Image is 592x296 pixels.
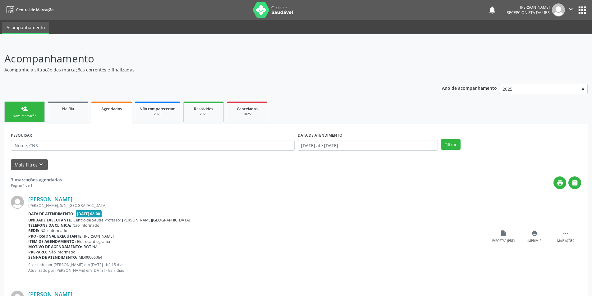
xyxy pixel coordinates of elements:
[9,114,40,118] div: Nova marcação
[40,228,67,233] span: Não informado
[79,255,102,260] span: MD00006064
[4,51,413,66] p: Acompanhamento
[28,244,82,249] b: Motivo de agendamento:
[11,196,24,209] img: img
[76,210,102,217] span: [DATE] 08:00
[188,112,219,116] div: 2025
[565,3,577,16] button: 
[441,139,461,150] button: Filtrar
[2,22,49,34] a: Acompanhamento
[28,234,83,239] b: Profissional executante:
[11,183,62,188] div: Página 1 de 1
[140,106,176,112] span: Não compareceram
[28,255,77,260] b: Senha de atendimento:
[4,66,413,73] p: Acompanhe a situação das marcações correntes e finalizadas
[11,177,62,183] strong: 3 marcações agendadas
[11,159,48,170] button: Mais filtroskeyboard_arrow_down
[488,6,497,14] button: notifications
[28,217,72,223] b: Unidade executante:
[21,105,28,112] div: person_add
[77,239,110,244] span: Eletrocardiograma
[557,239,574,243] div: Mais ações
[507,5,550,10] div: [PERSON_NAME]
[571,180,578,186] i: 
[4,5,53,15] a: Central de Marcação
[577,5,588,16] button: apps
[492,239,515,243] div: Exportar (PDF)
[298,130,342,140] label: DATA DE ATENDIMENTO
[28,211,75,216] b: Data de atendimento:
[28,203,488,208] div: [PERSON_NAME], S/N, [GEOGRAPHIC_DATA]
[28,249,47,255] b: Preparo:
[527,239,541,243] div: Imprimir
[48,249,75,255] span: Não informado
[62,106,74,112] span: Na fila
[553,176,566,189] button: print
[28,223,71,228] b: Telefone da clínica:
[28,262,488,273] p: Solicitado por [PERSON_NAME] em [DATE] - há 15 dias Atualizado por [PERSON_NAME] em [DATE] - há 7...
[101,106,122,112] span: Agendados
[552,3,565,16] img: img
[298,140,438,151] input: Selecione um intervalo
[500,230,507,237] i: insert_drive_file
[562,230,569,237] i: 
[84,234,114,239] span: [PERSON_NAME]
[140,112,176,116] div: 2025
[72,223,99,228] span: Não informado
[232,112,263,116] div: 2025
[567,6,574,12] i: 
[16,7,53,12] span: Central de Marcação
[568,176,581,189] button: 
[531,230,538,237] i: print
[11,140,295,151] input: Nome, CNS
[557,180,563,186] i: print
[237,106,258,112] span: Cancelados
[11,130,32,140] label: PESQUISAR
[84,244,98,249] span: ROTINA
[73,217,190,223] span: Centro de Saude Professor [PERSON_NAME][GEOGRAPHIC_DATA]
[28,196,72,203] a: [PERSON_NAME]
[507,10,550,15] span: Recepcionista da UBS
[194,106,213,112] span: Resolvidos
[442,84,497,92] p: Ano de acompanhamento
[28,239,76,244] b: Item de agendamento:
[38,161,44,168] i: keyboard_arrow_down
[28,228,39,233] b: Rede:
